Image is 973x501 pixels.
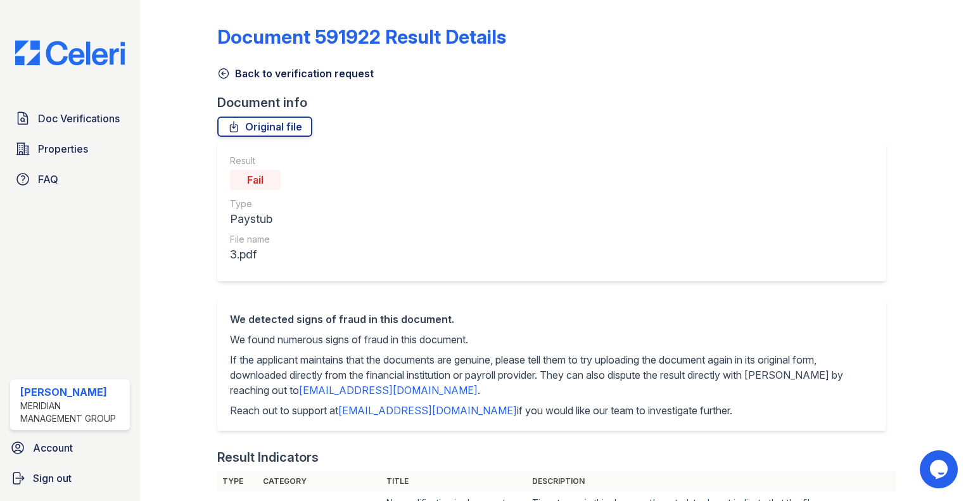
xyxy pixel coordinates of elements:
div: File name [230,233,281,246]
div: Paystub [230,210,281,228]
a: [EMAIL_ADDRESS][DOMAIN_NAME] [338,404,517,417]
span: Doc Verifications [38,111,120,126]
div: Fail [230,170,281,190]
div: [PERSON_NAME] [20,384,125,400]
th: Type [217,471,258,491]
a: Original file [217,117,312,137]
a: Sign out [5,466,135,491]
a: Back to verification request [217,66,374,81]
a: Doc Verifications [10,106,130,131]
span: . [478,384,480,396]
span: FAQ [38,172,58,187]
a: [EMAIL_ADDRESS][DOMAIN_NAME] [299,384,478,396]
p: If the applicant maintains that the documents are genuine, please tell them to try uploading the ... [230,352,874,398]
a: Properties [10,136,130,162]
p: We found numerous signs of fraud in this document. [230,332,874,347]
div: 3.pdf [230,246,281,263]
div: We detected signs of fraud in this document. [230,312,874,327]
div: Result [230,155,281,167]
img: CE_Logo_Blue-a8612792a0a2168367f1c8372b55b34899dd931a85d93a1a3d3e32e68fde9ad4.png [5,41,135,65]
span: Sign out [33,471,72,486]
span: Properties [38,141,88,156]
p: Reach out to support at if you would like our team to investigate further. [230,403,874,418]
th: Description [527,471,896,491]
div: Meridian Management Group [20,400,125,425]
th: Category [258,471,381,491]
iframe: chat widget [920,450,960,488]
a: Account [5,435,135,460]
a: Document 591922 Result Details [217,25,506,48]
div: Document info [217,94,896,111]
span: Account [33,440,73,455]
div: Result Indicators [217,448,319,466]
div: Type [230,198,281,210]
a: FAQ [10,167,130,192]
th: Title [381,471,527,491]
